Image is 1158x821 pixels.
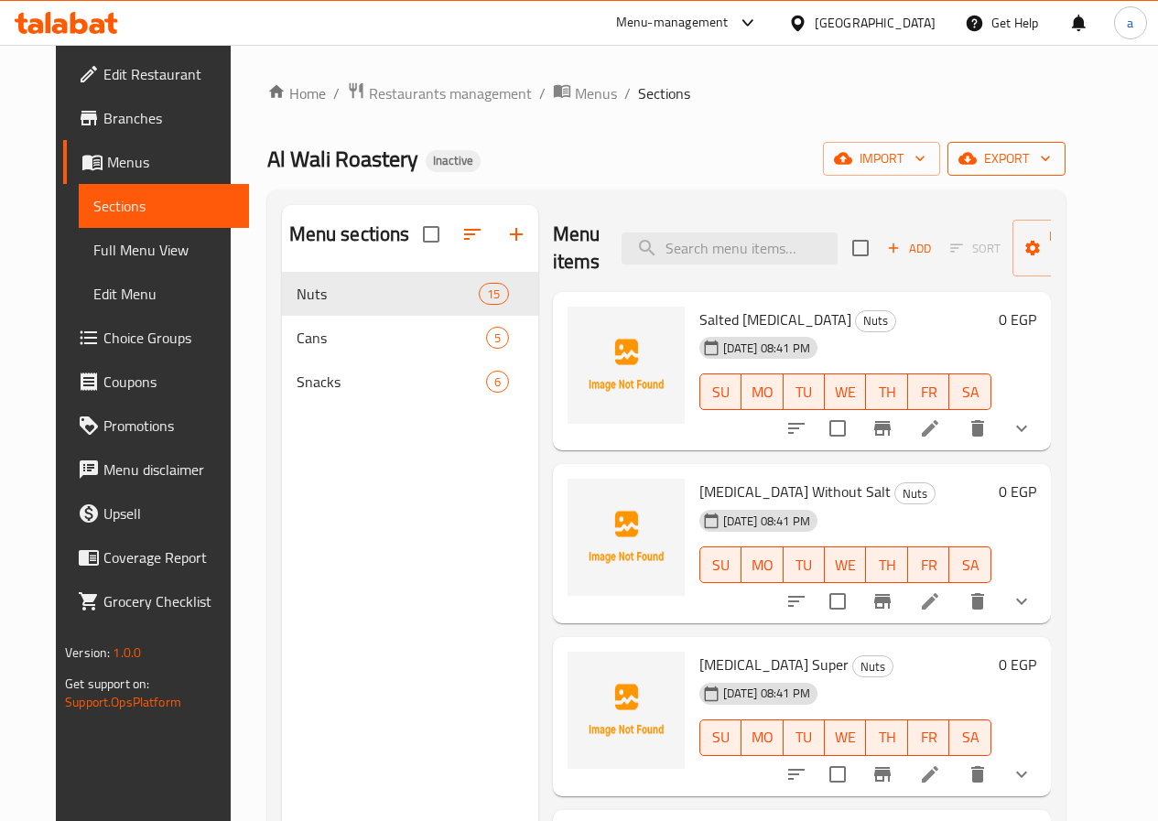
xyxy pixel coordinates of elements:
[962,147,1051,170] span: export
[749,724,775,751] span: MO
[860,752,904,796] button: Branch-specific-item
[93,283,234,305] span: Edit Menu
[282,316,538,360] div: Cans5
[103,590,234,612] span: Grocery Checklist
[708,379,734,405] span: SU
[79,184,249,228] a: Sections
[880,234,938,263] span: Add item
[1000,752,1044,796] button: show more
[860,406,904,450] button: Branch-specific-item
[895,483,935,504] span: Nuts
[65,672,149,696] span: Get support on:
[825,546,866,583] button: WE
[1011,417,1033,439] svg: Show Choices
[919,763,941,785] a: Edit menu item
[297,371,486,393] span: Snacks
[480,286,507,303] span: 15
[575,82,617,104] span: Menus
[999,652,1036,677] h6: 0 EGP
[866,719,907,756] button: TH
[113,641,141,664] span: 1.0.0
[297,327,486,349] div: Cans
[957,552,983,578] span: SA
[103,415,234,437] span: Promotions
[267,82,326,104] a: Home
[784,546,825,583] button: TU
[494,212,538,256] button: Add section
[741,373,783,410] button: MO
[487,329,508,347] span: 5
[699,306,851,333] span: Salted [MEDICAL_DATA]
[949,373,990,410] button: SA
[825,719,866,756] button: WE
[63,579,249,623] a: Grocery Checklist
[63,404,249,448] a: Promotions
[1012,220,1135,276] button: Manage items
[412,215,450,254] span: Select all sections
[832,379,859,405] span: WE
[791,552,817,578] span: TU
[708,552,734,578] span: SU
[63,96,249,140] a: Branches
[486,371,509,393] div: items
[622,232,838,265] input: search
[103,327,234,349] span: Choice Groups
[93,239,234,261] span: Full Menu View
[915,552,942,578] span: FR
[638,82,690,104] span: Sections
[866,546,907,583] button: TH
[823,142,940,176] button: import
[852,655,893,677] div: Nuts
[873,379,900,405] span: TH
[884,238,934,259] span: Add
[103,63,234,85] span: Edit Restaurant
[915,724,942,751] span: FR
[908,546,949,583] button: FR
[956,406,1000,450] button: delete
[825,373,866,410] button: WE
[818,582,857,621] span: Select to update
[894,482,936,504] div: Nuts
[553,221,601,275] h2: Menu items
[908,373,949,410] button: FR
[568,652,685,769] img: Pulp Super
[282,265,538,411] nav: Menu sections
[103,107,234,129] span: Branches
[450,212,494,256] span: Sort sections
[297,283,480,305] div: Nuts
[79,272,249,316] a: Edit Menu
[880,234,938,263] button: Add
[539,82,546,104] li: /
[838,147,925,170] span: import
[107,151,234,173] span: Menus
[866,373,907,410] button: TH
[1127,13,1133,33] span: a
[63,492,249,535] a: Upsell
[749,379,775,405] span: MO
[1011,763,1033,785] svg: Show Choices
[919,590,941,612] a: Edit menu item
[1000,579,1044,623] button: show more
[716,513,817,530] span: [DATE] 08:41 PM
[791,379,817,405] span: TU
[568,307,685,424] img: Salted White Pulp
[856,310,895,331] span: Nuts
[716,685,817,702] span: [DATE] 08:41 PM
[774,579,818,623] button: sort-choices
[63,316,249,360] a: Choice Groups
[1011,590,1033,612] svg: Show Choices
[841,229,880,267] span: Select section
[915,379,942,405] span: FR
[784,373,825,410] button: TU
[699,478,891,505] span: [MEDICAL_DATA] Without Salt
[956,579,1000,623] button: delete
[699,373,741,410] button: SU
[103,502,234,524] span: Upsell
[873,724,900,751] span: TH
[267,81,1066,105] nav: breadcrumb
[818,409,857,448] span: Select to update
[741,546,783,583] button: MO
[282,272,538,316] div: Nuts15
[267,138,418,179] span: Al Wali Roastery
